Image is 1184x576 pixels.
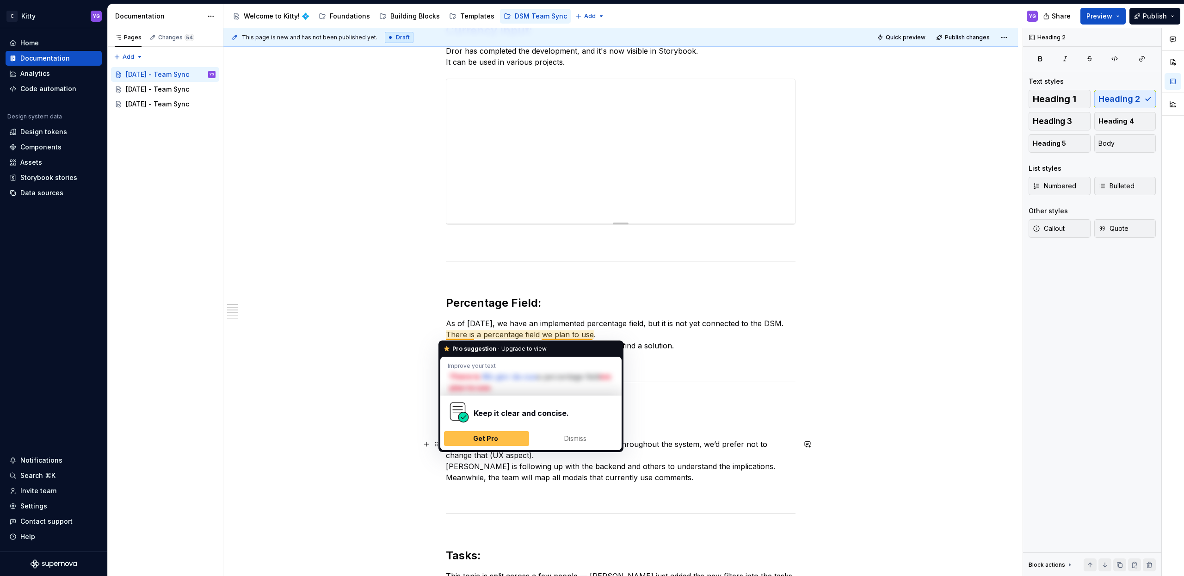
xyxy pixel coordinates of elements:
button: Publish changes [933,31,994,44]
button: EKittyYG [2,6,105,26]
button: Contact support [6,514,102,529]
div: Search ⌘K [20,471,55,480]
button: Callout [1029,219,1091,238]
div: Documentation [115,12,203,21]
div: [DATE] - Team Sync [126,85,189,94]
button: Heading 4 [1094,112,1156,130]
a: Components [6,140,102,155]
div: Storybook stories [20,173,77,182]
div: Analytics [20,69,50,78]
span: Heading 3 [1033,117,1072,126]
button: Search ⌘K [6,468,102,483]
div: Pages [115,34,142,41]
span: Quote [1098,224,1128,233]
a: Foundations [315,9,374,24]
span: Add [123,53,134,61]
span: Numbered [1033,181,1076,191]
button: Heading 1 [1029,90,1091,108]
span: 54 [185,34,194,41]
div: Design tokens [20,127,67,136]
button: Heading 5 [1029,134,1091,153]
div: List styles [1029,164,1061,173]
div: Design system data [7,113,62,120]
div: E [6,11,18,22]
div: Other styles [1029,206,1068,216]
span: Share [1052,12,1071,21]
button: Share [1038,8,1077,25]
button: Heading 3 [1029,112,1091,130]
button: Quick preview [874,31,930,44]
span: Publish [1143,12,1167,21]
a: Assets [6,155,102,170]
button: Numbered [1029,177,1091,195]
div: Contact support [20,517,73,526]
div: Help [20,532,35,541]
a: Code automation [6,81,102,96]
p: Since comments fields are widely used in modals throughout the system, we’d prefer not to change ... [446,439,795,483]
div: Data sources [20,188,63,198]
button: Notifications [6,453,102,468]
span: Body [1098,139,1115,148]
a: [DATE] - Team SyncYG [111,67,219,82]
span: Publish changes [945,34,990,41]
div: Page tree [111,67,219,111]
span: Quick preview [886,34,925,41]
a: Supernova Logo [31,559,77,569]
a: [DATE] - Team Sync [111,82,219,97]
div: Assets [20,158,42,167]
div: Block actions [1029,558,1073,571]
a: Analytics [6,66,102,81]
a: DSM Team Sync [500,9,571,24]
h2: Tasks: [446,533,795,563]
button: Bulleted [1094,177,1156,195]
span: Add [584,12,596,20]
span: This page is new and has not been published yet. [242,34,377,41]
span: Heading 5 [1033,139,1066,148]
a: Welcome to Kitty! 💠 [229,9,313,24]
div: Home [20,38,39,48]
button: Body [1094,134,1156,153]
button: Publish [1129,8,1180,25]
button: Quote [1094,219,1156,238]
div: Notifications [20,456,62,465]
p: Dror has completed the development, and it's now visible in Storybook. It can be used in various ... [446,45,795,68]
a: Home [6,36,102,50]
a: Documentation [6,51,102,66]
a: Design tokens [6,124,102,139]
div: Invite team [20,486,56,495]
div: DSM Team Sync [515,12,567,21]
a: Settings [6,499,102,514]
p: As of [DATE], we have an implemented percentage field, but it is not yet connected to the DSM. Th... [446,318,795,351]
div: Documentation [20,54,70,63]
div: Kitty [21,12,36,21]
div: [DATE] - Team Sync [126,70,189,79]
div: YG [1029,12,1036,20]
div: Foundations [330,12,370,21]
a: Data sources [6,186,102,200]
div: Page tree [229,7,571,25]
div: YG [210,70,214,79]
a: Invite team [6,483,102,498]
a: [DATE] - Team Sync [111,97,219,111]
div: Templates [460,12,494,21]
strong: : [538,296,541,310]
a: Building Blocks [376,9,444,24]
span: Heading 4 [1098,117,1134,126]
button: Add [111,50,146,63]
button: Help [6,529,102,544]
button: Add [573,10,607,23]
div: Components [20,142,62,152]
div: YG [93,12,100,20]
div: Code automation [20,84,76,93]
button: Preview [1080,8,1126,25]
div: Welcome to Kitty! 💠 [244,12,309,21]
div: Text styles [1029,77,1064,86]
span: Bulleted [1098,181,1135,191]
span: Heading 1 [1033,94,1076,104]
div: Settings [20,502,47,511]
h2: Percentage Field [446,281,795,310]
span: Draft [396,34,410,41]
div: Building Blocks [390,12,440,21]
div: Changes [158,34,194,41]
div: [DATE] - Team Sync [126,99,189,109]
